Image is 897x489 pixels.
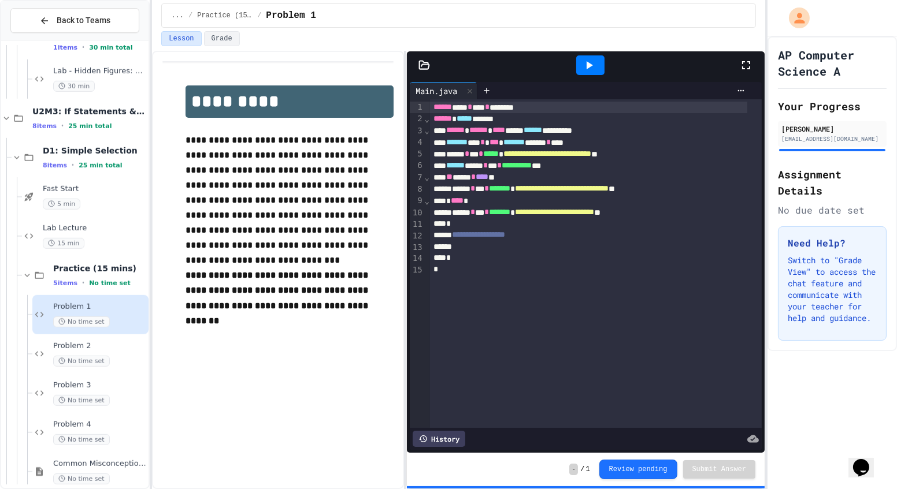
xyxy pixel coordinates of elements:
button: Review pending [599,460,677,479]
span: 15 min [43,238,84,249]
h1: AP Computer Science A [778,47,887,79]
span: 8 items [43,162,67,169]
h2: Your Progress [778,98,887,114]
span: No time set [53,356,110,367]
span: No time set [53,316,110,327]
span: 1 [585,465,590,474]
span: Problem 1 [53,302,146,312]
span: / [580,465,584,474]
div: [PERSON_NAME] [781,124,883,134]
span: Problem 1 [266,9,316,23]
div: 9 [410,195,424,207]
button: Back to Teams [10,8,139,33]
span: Problem 3 [53,380,146,390]
span: Submit Answer [692,465,747,474]
span: No time set [53,434,110,445]
div: 3 [410,125,424,137]
span: ... [171,11,184,20]
div: 14 [410,253,424,264]
span: / [257,11,261,20]
span: No time set [53,395,110,406]
div: 10 [410,207,424,219]
span: No time set [53,473,110,484]
span: Lab - Hidden Figures: Orbital Velocity Calculator [53,66,146,76]
h2: Assignment Details [778,166,887,199]
span: 30 min [53,81,95,92]
button: Lesson [161,31,201,46]
span: D1: Simple Selection [43,145,146,156]
span: 8 items [32,122,57,130]
span: Practice (15 mins) [197,11,253,20]
div: 4 [410,137,424,148]
span: 5 min [43,199,80,210]
span: Fold line [424,126,430,135]
p: Switch to "Grade View" to access the chat feature and communicate with your teacher for help and ... [788,255,877,324]
span: • [61,121,64,130]
div: 7 [410,172,424,184]
div: Main.java [410,82,477,99]
span: Fold line [424,196,430,206]
span: 1 items [53,44,77,51]
div: No due date set [778,203,887,217]
h3: Need Help? [788,236,877,250]
span: 25 min total [79,162,122,169]
div: [EMAIL_ADDRESS][DOMAIN_NAME] [781,135,883,143]
span: Problem 2 [53,341,146,351]
span: • [82,278,84,288]
div: 1 [410,102,424,113]
span: Fold line [424,173,430,182]
span: • [72,160,74,170]
span: 25 min total [68,122,112,130]
div: Main.java [410,85,463,97]
div: 8 [410,184,424,195]
iframe: chat widget [848,443,885,477]
div: My Account [777,5,813,31]
span: Fast Start [43,184,146,194]
span: Back to Teams [57,14,110,27]
button: Grade [204,31,240,46]
span: Common Misconceptions [53,459,146,469]
div: History [413,431,465,447]
span: Lab Lecture [43,223,146,233]
span: • [82,43,84,52]
span: No time set [89,279,131,287]
div: 6 [410,160,424,171]
span: 30 min total [89,44,132,51]
div: 12 [410,230,424,242]
div: 2 [410,113,424,125]
span: / [188,11,192,20]
span: Practice (15 mins) [53,263,146,274]
button: Submit Answer [683,460,756,479]
span: Fold line [424,114,430,124]
div: 13 [410,242,424,253]
span: Problem 4 [53,420,146,430]
span: U2M3: If Statements & Control Flow [32,106,146,117]
div: 11 [410,219,424,230]
span: - [569,464,578,475]
span: 5 items [53,279,77,287]
div: 5 [410,148,424,160]
div: 15 [410,264,424,276]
